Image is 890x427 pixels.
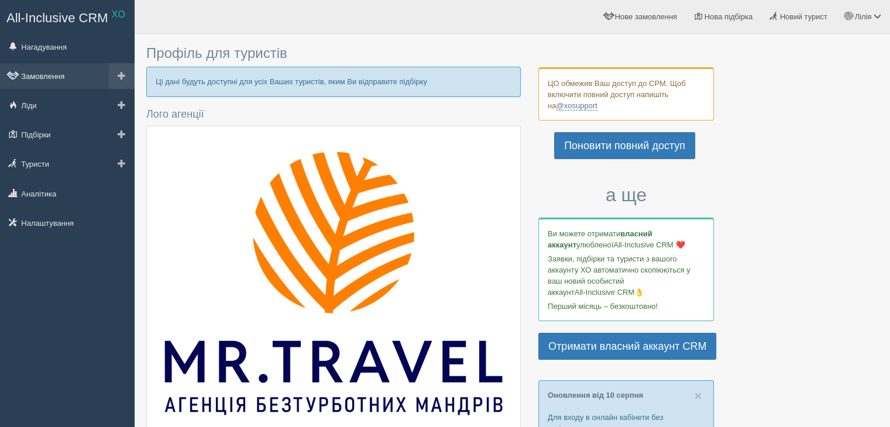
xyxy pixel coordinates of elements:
h3: Профіль для туристів [146,46,521,61]
p: Ці дані будуть доступні для усіх Ваших туристів, яким Ви відправите підбірку [146,67,521,97]
b: власний аккаунт [548,229,652,249]
img: 4560_1702485889.png [156,146,511,420]
span: All-Inclusive CRM [6,11,108,25]
span: Новий турист [780,12,827,21]
p: Ви можете отримати улюбленої [548,228,705,250]
div: ЦО обмежив Ваш доступ до СРМ. Щоб включити повний доступ напишіть на [538,67,714,120]
span: Нова підбірка [705,12,753,21]
h3: а ще [538,185,714,205]
a: Отримати власний аккаунт CRM [538,333,716,360]
span: × [695,389,702,402]
p: Заявки, підбірки та туристи з вашого аккаунту ХО автоматично скопіюються у ваш новий особистий ак... [548,253,705,298]
a: @xosupport [556,101,597,111]
span: Нове замовлення [615,12,677,21]
button: Close [695,390,702,402]
span: Лілія [854,12,871,21]
a: All-Inclusive CRM XO [1,1,134,33]
sup: XO [112,9,125,19]
a: Поновити повний доступ [554,132,695,159]
span: All-Inclusive CRM ❤️ [613,240,685,249]
p: Перший місяць – безкоштовно! [548,301,705,312]
a: Оновлення від 10 серпня [548,391,643,400]
h4: Лого агенції [146,109,521,120]
span: All-Inclusive CRM👌 [575,288,644,297]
